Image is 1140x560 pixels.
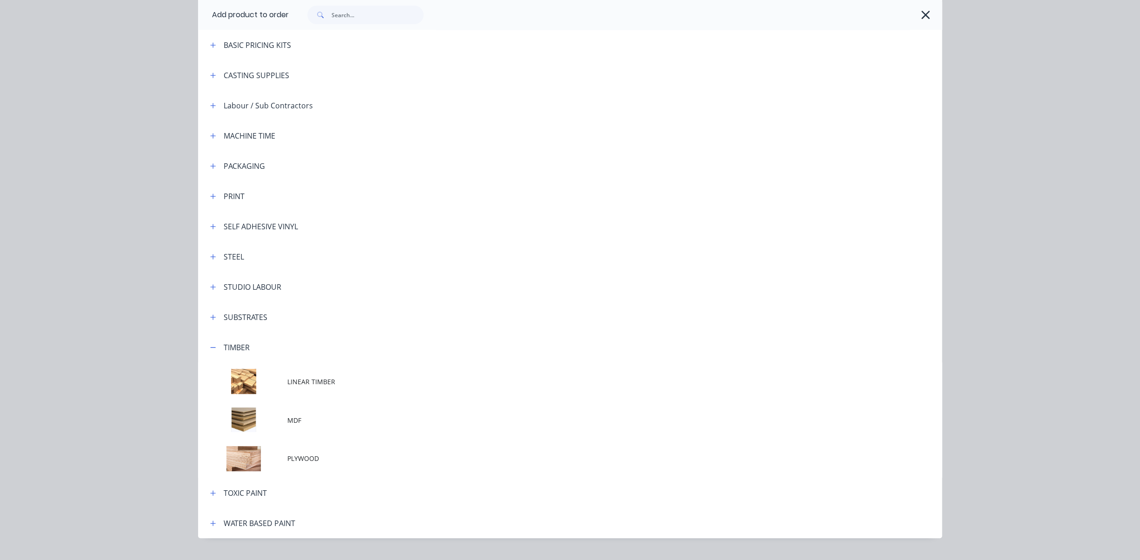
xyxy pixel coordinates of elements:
[224,100,313,111] div: Labour / Sub Contractors
[287,453,811,463] span: PLYWOOD
[224,312,267,323] div: SUBSTRATES
[287,377,811,387] span: LINEAR TIMBER
[224,251,244,262] div: STEEL
[287,415,811,425] span: MDF
[224,221,298,232] div: SELF ADHESIVE VINYL
[224,281,281,293] div: STUDIO LABOUR
[224,70,289,81] div: CASTING SUPPLIES
[224,40,291,51] div: BASIC PRICING KITS
[224,191,245,202] div: PRINT
[224,160,265,172] div: PACKAGING
[224,342,250,353] div: TIMBER
[224,130,275,141] div: MACHINE TIME
[224,487,267,499] div: TOXIC PAINT
[331,6,424,24] input: Search...
[224,518,295,529] div: WATER BASED PAINT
